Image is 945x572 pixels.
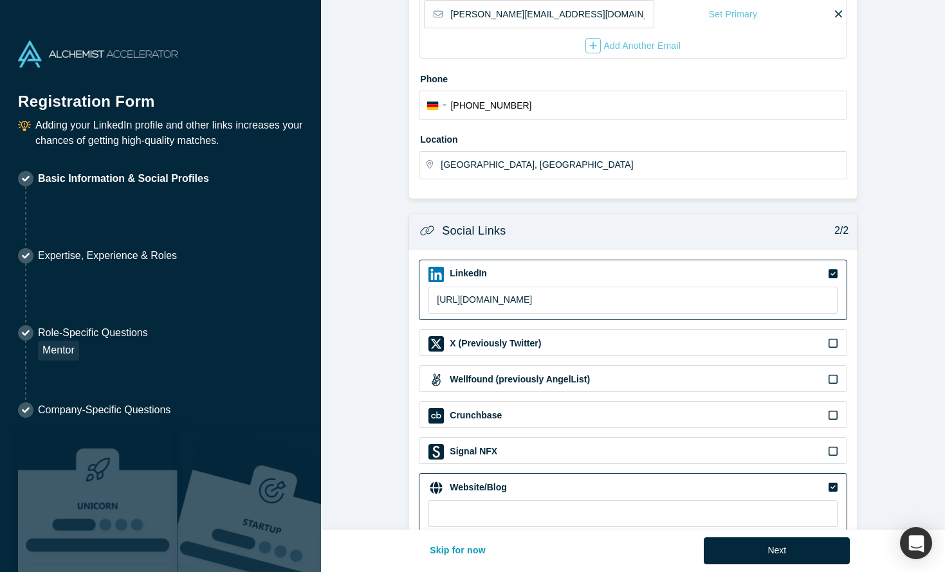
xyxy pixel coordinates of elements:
[428,408,444,424] img: Crunchbase icon
[419,260,847,321] div: LinkedIn iconLinkedIn
[419,365,847,392] div: Wellfound (previously AngelList) iconWellfound (previously AngelList)
[442,222,506,240] h3: Social Links
[428,336,444,352] img: X (Previously Twitter) icon
[38,248,177,264] p: Expertise, Experience & Roles
[419,401,847,428] div: Crunchbase iconCrunchbase
[428,372,444,388] img: Wellfound (previously AngelList) icon
[38,402,170,418] p: Company-Specific Questions
[38,341,79,361] div: Mentor
[419,129,847,147] label: Location
[428,267,444,282] img: LinkedIn icon
[708,3,758,26] div: Set Primary
[827,223,849,238] p: 2/2
[448,481,506,494] label: Website/Blog
[448,409,502,422] label: Crunchbase
[448,445,497,458] label: Signal NFX
[38,171,209,186] p: Basic Information & Social Profiles
[419,68,847,86] label: Phone
[585,38,681,53] div: Add Another Email
[441,152,846,179] input: Enter a location
[428,480,444,496] img: Website/Blog icon
[585,37,681,54] button: Add Another Email
[448,373,590,386] label: Wellfound (previously AngelList)
[18,76,303,113] h1: Registration Form
[448,337,541,350] label: X (Previously Twitter)
[419,329,847,356] div: X (Previously Twitter) iconX (Previously Twitter)
[416,537,499,564] button: Skip for now
[38,325,148,341] p: Role-Specific Questions
[419,473,847,534] div: Website/Blog iconWebsite/Blog
[448,267,487,280] label: LinkedIn
[419,437,847,464] div: Signal NFX iconSignal NFX
[35,118,303,148] p: Adding your LinkedIn profile and other links increases your chances of getting high-quality matches.
[704,537,850,564] button: Next
[18,40,178,67] img: Alchemist Accelerator Logo
[428,444,444,460] img: Signal NFX icon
